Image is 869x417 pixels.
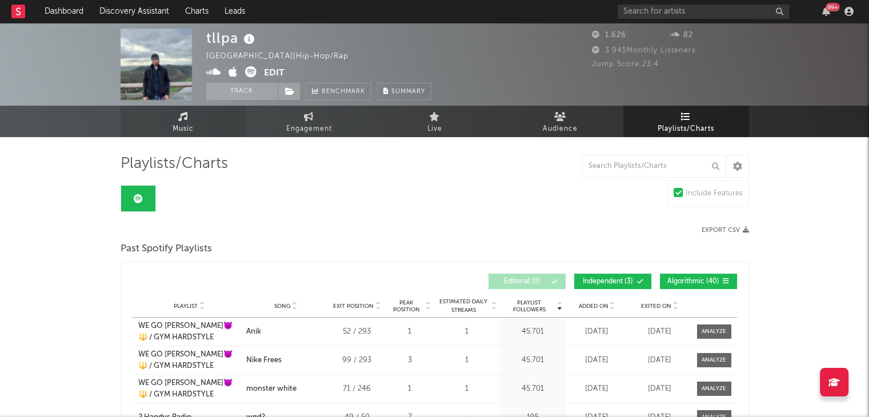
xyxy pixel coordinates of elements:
div: tllpa [206,29,258,47]
input: Search Playlists/Charts [582,155,725,178]
div: 45.701 [503,383,563,395]
a: Nike Frees [246,355,325,366]
a: Playlists/Charts [623,106,749,137]
span: Independent ( 3 ) [582,278,634,285]
span: Estimated Daily Streams [437,298,490,315]
a: Engagement [246,106,372,137]
span: Benchmark [322,85,365,99]
div: 1 [437,355,497,366]
span: Peak Position [389,299,425,313]
div: monster white [246,383,297,395]
button: Edit [264,66,285,81]
div: [DATE] [631,383,688,395]
a: Music [121,106,246,137]
span: Engagement [286,122,332,136]
a: Audience [498,106,623,137]
span: Editorial ( 0 ) [496,278,548,285]
span: Live [427,122,442,136]
a: Live [372,106,498,137]
a: WE GO [PERSON_NAME]😈🔱 / GYM HARDSTYLE [138,320,241,343]
span: Music [173,122,194,136]
a: Anik [246,326,325,338]
div: 1 [437,383,497,395]
span: 82 [670,31,693,39]
div: 1 [437,326,497,338]
div: Nike Frees [246,355,282,366]
div: [DATE] [568,326,626,338]
span: Playlist Followers [503,299,556,313]
div: 45.701 [503,355,563,366]
div: 3 [389,355,431,366]
span: 1.626 [592,31,626,39]
span: Audience [543,122,578,136]
button: 99+ [822,7,830,16]
div: 1 [389,326,431,338]
button: Algorithmic(40) [660,274,737,289]
button: Independent(3) [574,274,651,289]
span: Algorithmic ( 40 ) [667,278,720,285]
div: 71 / 246 [331,383,383,395]
span: Song [274,303,291,310]
div: [DATE] [568,355,626,366]
span: Exit Position [333,303,374,310]
div: 1 [389,383,431,395]
a: Benchmark [306,83,371,100]
input: Search for artists [618,5,789,19]
div: Anik [246,326,261,338]
div: Include Features [686,187,743,201]
span: Exited On [641,303,671,310]
button: Export CSV [702,227,749,234]
div: 45.701 [503,326,563,338]
span: Playlists/Charts [658,122,714,136]
div: [DATE] [631,355,688,366]
div: [GEOGRAPHIC_DATA] | Hip-Hop/Rap [206,50,362,63]
span: Added On [579,303,608,310]
a: WE GO [PERSON_NAME]😈🔱 / GYM HARDSTYLE [138,349,241,371]
span: Jump Score: 23.4 [592,61,659,68]
a: WE GO [PERSON_NAME]😈🔱 / GYM HARDSTYLE [138,378,241,400]
span: Summary [391,89,425,95]
div: [DATE] [568,383,626,395]
span: 3.941 Monthly Listeners [592,47,696,54]
div: 99 + [826,3,840,11]
button: Track [206,83,278,100]
button: Editorial(0) [488,274,566,289]
span: Playlist [174,303,198,310]
div: 52 / 293 [331,326,383,338]
span: Playlists/Charts [121,157,228,171]
div: 99 / 293 [331,355,383,366]
span: Past Spotify Playlists [121,242,212,256]
a: monster white [246,383,325,395]
div: [DATE] [631,326,688,338]
button: Summary [377,83,431,100]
